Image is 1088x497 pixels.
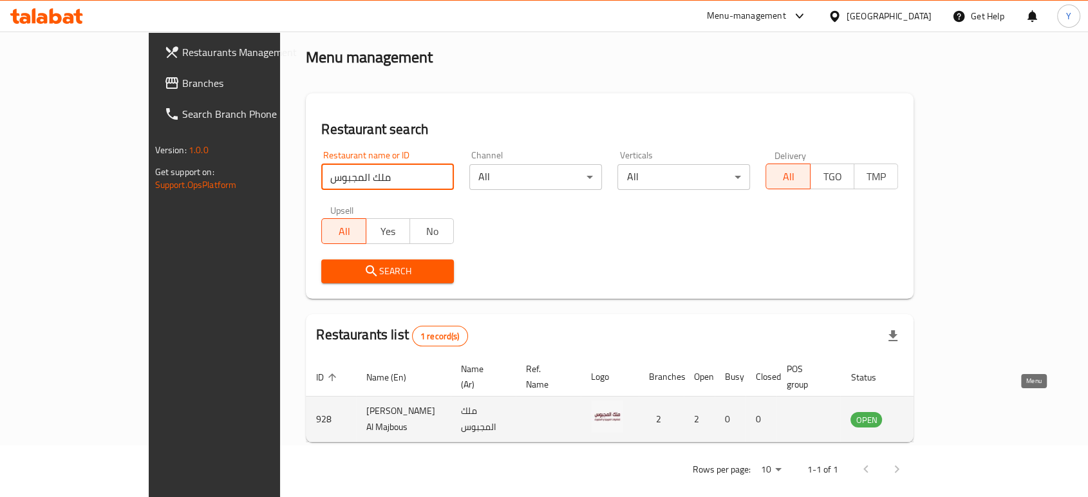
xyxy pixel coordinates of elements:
span: TMP [859,167,893,186]
th: Closed [746,357,776,397]
th: Open [684,357,715,397]
span: Status [850,370,892,385]
span: TGO [816,167,849,186]
h2: Menu management [306,47,433,68]
span: No [415,222,449,241]
label: Upsell [330,205,354,214]
td: 0 [746,397,776,442]
div: Export file [877,321,908,352]
div: All [469,164,602,190]
div: [GEOGRAPHIC_DATA] [847,9,932,23]
span: Y [1066,9,1071,23]
button: Search [321,259,454,283]
span: Ref. Name [526,361,565,392]
td: ملك المجبوس [451,397,516,442]
span: 1 record(s) [413,330,467,342]
h2: Restaurant search [321,120,898,139]
span: 1.0.0 [189,142,209,158]
span: Search Branch Phone [182,106,320,122]
a: Restaurants Management [154,37,330,68]
span: ID [316,370,341,385]
button: TGO [810,164,854,189]
span: Branches [182,75,320,91]
td: 2 [639,397,684,442]
th: Busy [715,357,746,397]
td: 928 [306,397,356,442]
div: All [617,164,750,190]
button: Yes [366,218,410,244]
div: Menu-management [707,8,786,24]
span: All [327,222,361,241]
th: Logo [581,357,639,397]
div: OPEN [850,412,882,427]
th: Branches [639,357,684,397]
a: Branches [154,68,330,98]
p: 1-1 of 1 [807,462,838,478]
img: Malek Al Majbous [591,400,623,433]
th: Action [908,357,952,397]
div: Total records count [412,326,468,346]
a: Support.OpsPlatform [155,176,237,193]
div: Rows per page: [755,460,786,480]
p: Rows per page: [692,462,750,478]
td: 2 [684,397,715,442]
table: enhanced table [306,357,952,442]
h2: Restaurants list [316,325,467,346]
td: 0 [715,397,746,442]
span: Restaurants Management [182,44,320,60]
button: All [321,218,366,244]
span: OPEN [850,413,882,427]
span: POS group [787,361,825,392]
span: Search [332,263,444,279]
span: Name (En) [366,370,423,385]
button: No [409,218,454,244]
a: Search Branch Phone [154,98,330,129]
button: TMP [854,164,898,189]
span: Get support on: [155,164,214,180]
span: Name (Ar) [461,361,500,392]
span: Version: [155,142,187,158]
label: Delivery [774,151,807,160]
input: Search for restaurant name or ID.. [321,164,454,190]
button: All [765,164,810,189]
span: Yes [371,222,405,241]
td: [PERSON_NAME] Al Majbous [356,397,451,442]
span: All [771,167,805,186]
